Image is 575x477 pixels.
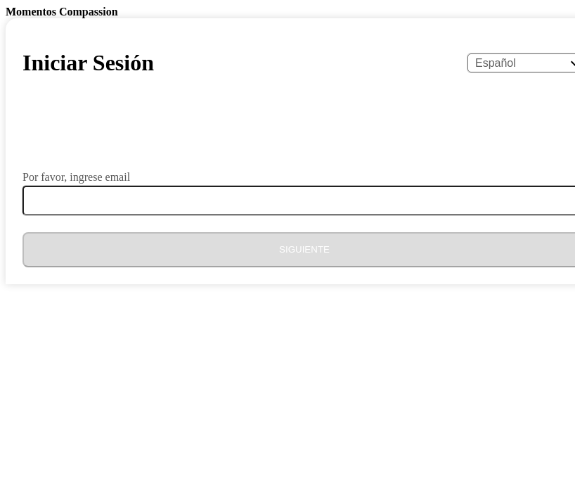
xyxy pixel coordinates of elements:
b: Momentos Compassion [6,6,118,18]
label: Por favor, ingrese email [22,172,130,183]
h1: Iniciar Sesión [22,50,154,76]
